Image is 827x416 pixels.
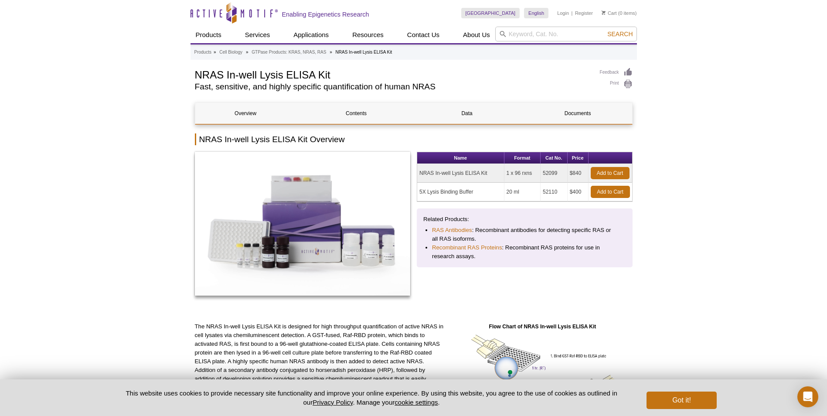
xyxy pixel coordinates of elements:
[313,399,353,406] a: Privacy Policy
[336,50,392,55] li: NRAS In-well Lysis ELISA Kit
[432,226,472,235] a: RAS Antibodies
[282,10,369,18] h2: Enabling Epigenetics Research
[195,133,633,145] h2: NRAS In-well Lysis ELISA Kit Overview
[417,103,517,124] a: Data
[195,68,591,81] h1: NRAS In-well Lysis ELISA Kit
[568,183,589,201] td: $400
[568,152,589,164] th: Price
[195,83,591,91] h2: Fast, sensitive, and highly specific quantification of human NRAS
[111,389,633,407] p: This website uses cookies to provide necessary site functionality and improve your online experie...
[432,243,502,252] a: Recombinant RAS Proteins
[541,164,568,183] td: 52099
[605,30,635,38] button: Search
[528,103,628,124] a: Documents
[191,27,227,43] a: Products
[195,152,411,298] a: NRAS In-well Lysis ELISA Kit
[432,226,617,243] li: : Recombinant antibodies for detecting specific RAS or all RAS isoforms.
[495,27,637,41] input: Keyword, Cat. No.
[602,10,606,15] img: Your Cart
[423,215,626,224] p: Related Products:
[219,48,242,56] a: Cell Biology
[417,183,504,201] td: 5X Lysis Binding Buffer
[504,183,541,201] td: 20 ml
[600,68,633,77] a: Feedback
[524,8,548,18] a: English
[306,103,407,124] a: Contents
[541,183,568,201] td: 52110
[347,27,389,43] a: Resources
[602,10,617,16] a: Cart
[607,31,633,38] span: Search
[288,27,334,43] a: Applications
[417,152,504,164] th: Name
[600,79,633,89] a: Print
[568,164,589,183] td: $840
[240,27,276,43] a: Services
[330,50,332,55] li: »
[572,8,573,18] li: |
[417,164,504,183] td: NRAS In-well Lysis ELISA Kit
[214,50,216,55] li: »
[602,8,637,18] li: (0 items)
[489,324,596,330] strong: Flow Chart of NRAS In-well Lysis ELISA Kit
[504,152,541,164] th: Format
[432,243,617,261] li: : Recombinant RAS proteins for use in research assays.
[246,50,248,55] li: »
[194,48,211,56] a: Products
[647,392,716,409] button: Got it!
[402,27,445,43] a: Contact Us
[395,399,438,406] button: cookie settings
[591,186,630,198] a: Add to Cart
[461,8,520,18] a: [GEOGRAPHIC_DATA]
[458,27,495,43] a: About Us
[575,10,593,16] a: Register
[541,152,568,164] th: Cat No.
[591,167,630,179] a: Add to Cart
[557,10,569,16] a: Login
[797,386,818,407] div: Open Intercom Messenger
[504,164,541,183] td: 1 x 96 rxns
[195,152,411,296] img: NRAS In-well Lysis ELISA Kit
[195,322,446,392] p: The NRAS In-well Lysis ELISA Kit is designed for high throughput quantification of active NRAS in...
[252,48,326,56] a: GTPase Products: KRAS, NRAS, RAS
[195,103,296,124] a: Overview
